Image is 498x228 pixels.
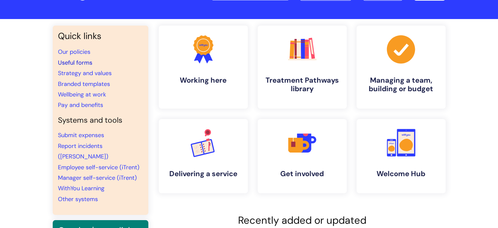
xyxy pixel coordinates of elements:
[164,76,243,85] h4: Working here
[58,131,104,139] a: Submit expenses
[258,26,347,109] a: Treatment Pathways library
[58,184,104,192] a: WithYou Learning
[58,80,110,88] a: Branded templates
[362,170,440,178] h4: Welcome Hub
[58,101,103,109] a: Pay and benefits
[159,214,446,226] h2: Recently added or updated
[362,76,440,93] h4: Managing a team, building or budget
[58,59,92,67] a: Useful forms
[58,163,139,171] a: Employee self-service (iTrent)
[263,76,341,93] h4: Treatment Pathways library
[58,116,143,125] h4: Systems and tools
[357,26,446,109] a: Managing a team, building or budget
[58,69,112,77] a: Strategy and values
[58,48,90,56] a: Our policies
[58,91,106,98] a: Wellbeing at work
[159,119,248,193] a: Delivering a service
[58,174,137,182] a: Manager self-service (iTrent)
[357,119,446,193] a: Welcome Hub
[258,119,347,193] a: Get involved
[58,142,108,160] a: Report incidents ([PERSON_NAME])
[159,26,248,109] a: Working here
[58,195,98,203] a: Other systems
[58,31,143,41] h3: Quick links
[263,170,341,178] h4: Get involved
[164,170,243,178] h4: Delivering a service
